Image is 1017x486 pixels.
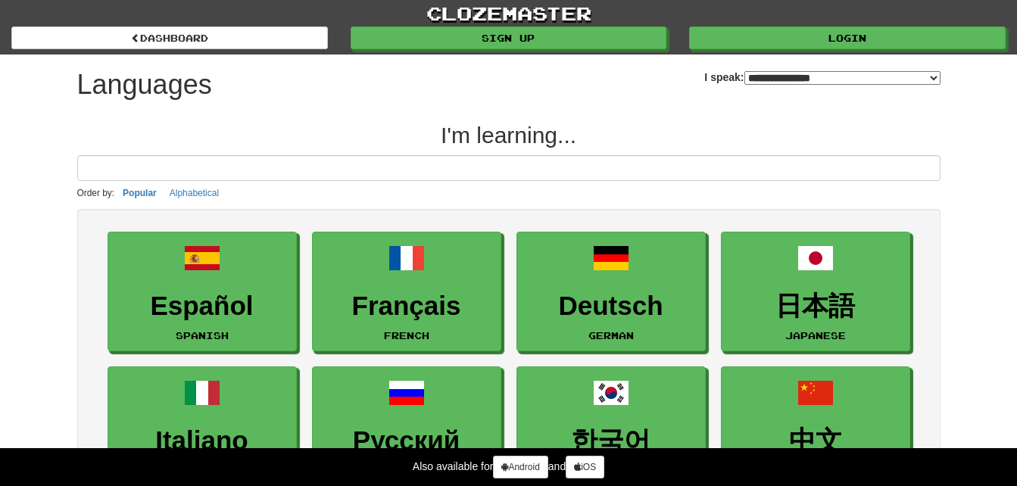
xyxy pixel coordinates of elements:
a: dashboard [11,26,328,49]
a: FrançaisFrench [312,232,501,352]
h3: Deutsch [525,291,697,321]
button: Alphabetical [165,185,223,201]
small: French [384,330,429,341]
small: Spanish [176,330,229,341]
h3: Français [320,291,493,321]
h3: Español [116,291,289,321]
a: iOS [566,456,604,478]
h3: Русский [320,426,493,456]
a: Sign up [351,26,667,49]
small: Order by: [77,188,115,198]
small: Japanese [785,330,846,341]
h3: Italiano [116,426,289,456]
h1: Languages [77,70,212,100]
a: DeutschGerman [516,232,706,352]
a: Android [493,456,547,478]
small: German [588,330,634,341]
h3: 日本語 [729,291,902,321]
a: Login [689,26,1006,49]
select: I speak: [744,71,941,85]
h2: I'm learning... [77,123,941,148]
a: EspañolSpanish [108,232,297,352]
label: I speak: [704,70,940,85]
h3: 한국어 [525,426,697,456]
button: Popular [118,185,161,201]
h3: 中文 [729,426,902,456]
a: 日本語Japanese [721,232,910,352]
